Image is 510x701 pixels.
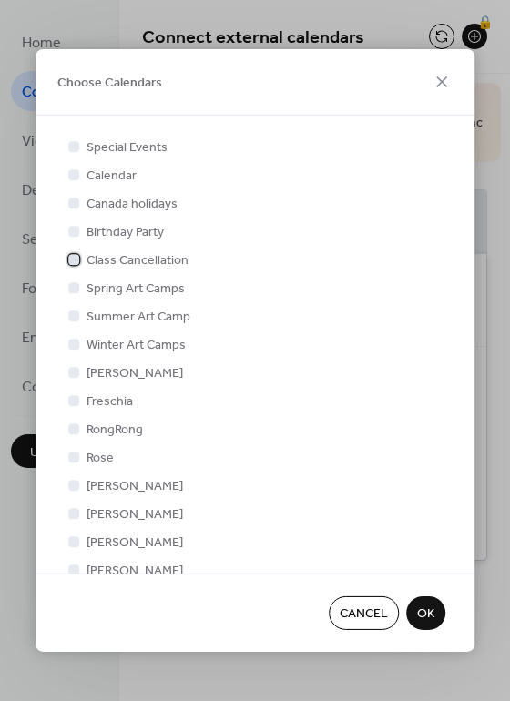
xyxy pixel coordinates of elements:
[87,364,183,383] span: [PERSON_NAME]
[87,392,133,411] span: Freschia
[87,308,190,327] span: Summer Art Camp
[87,138,168,157] span: Special Events
[87,421,143,440] span: RongRong
[87,505,183,524] span: [PERSON_NAME]
[340,605,388,625] span: Cancel
[87,336,186,355] span: Winter Art Camps
[87,195,178,214] span: Canada holidays
[87,477,183,496] span: [PERSON_NAME]
[87,223,164,242] span: Birthday Party
[417,605,434,625] span: OK
[87,533,183,553] span: [PERSON_NAME]
[87,279,185,299] span: Spring Art Camps
[87,562,183,581] span: [PERSON_NAME]
[87,251,189,270] span: Class Cancellation
[329,596,399,630] button: Cancel
[406,596,445,630] button: OK
[87,449,114,468] span: Rose
[87,167,137,186] span: Calendar
[57,74,162,93] span: Choose Calendars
